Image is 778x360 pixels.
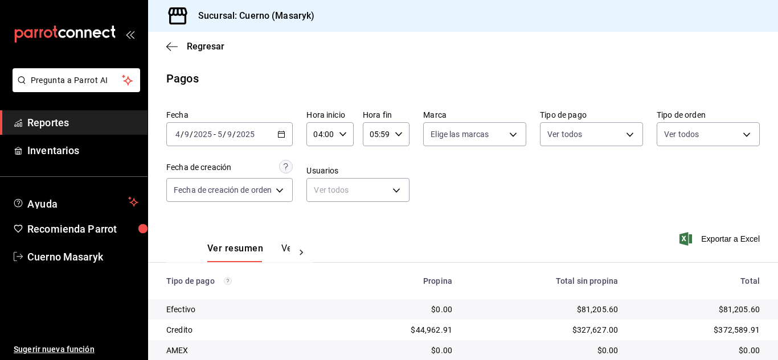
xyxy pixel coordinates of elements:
[217,130,223,139] input: --
[223,130,226,139] span: /
[348,304,452,315] div: $0.00
[207,243,290,262] div: navigation tabs
[227,130,232,139] input: --
[193,130,212,139] input: ----
[166,41,224,52] button: Regresar
[470,345,618,356] div: $0.00
[306,111,353,119] label: Hora inicio
[470,276,618,285] div: Total sin propina
[431,129,489,140] span: Elige las marcas
[27,143,138,158] span: Inventarios
[8,82,140,94] a: Pregunta a Parrot AI
[207,243,263,262] button: Ver resumen
[470,324,618,336] div: $327,627.00
[236,130,255,139] input: ----
[682,232,760,246] button: Exportar a Excel
[348,324,452,336] div: $44,962.91
[657,111,760,119] label: Tipo de orden
[348,276,452,285] div: Propina
[166,304,330,315] div: Efectivo
[306,178,410,202] div: Ver todos
[13,68,140,92] button: Pregunta a Parrot AI
[181,130,184,139] span: /
[636,324,760,336] div: $372,589.91
[187,41,224,52] span: Regresar
[470,304,618,315] div: $81,205.60
[348,345,452,356] div: $0.00
[27,195,124,209] span: Ayuda
[306,167,410,175] label: Usuarios
[423,111,526,119] label: Marca
[281,243,324,262] button: Ver pagos
[166,345,330,356] div: AMEX
[214,130,216,139] span: -
[224,277,232,285] svg: Los pagos realizados con Pay y otras terminales son montos brutos.
[232,130,236,139] span: /
[166,70,199,87] div: Pagos
[166,111,293,119] label: Fecha
[14,344,138,355] span: Sugerir nueva función
[166,324,330,336] div: Credito
[125,30,134,39] button: open_drawer_menu
[27,221,138,237] span: Recomienda Parrot
[174,184,272,196] span: Fecha de creación de orden
[636,304,760,315] div: $81,205.60
[27,115,138,130] span: Reportes
[166,276,330,285] div: Tipo de pago
[189,9,314,23] h3: Sucursal: Cuerno (Masaryk)
[363,111,410,119] label: Hora fin
[190,130,193,139] span: /
[184,130,190,139] input: --
[27,249,138,264] span: Cuerno Masaryk
[636,345,760,356] div: $0.00
[540,111,643,119] label: Tipo de pago
[664,129,699,140] span: Ver todos
[31,75,122,86] span: Pregunta a Parrot AI
[547,129,582,140] span: Ver todos
[636,276,760,285] div: Total
[166,162,231,173] div: Fecha de creación
[175,130,181,139] input: --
